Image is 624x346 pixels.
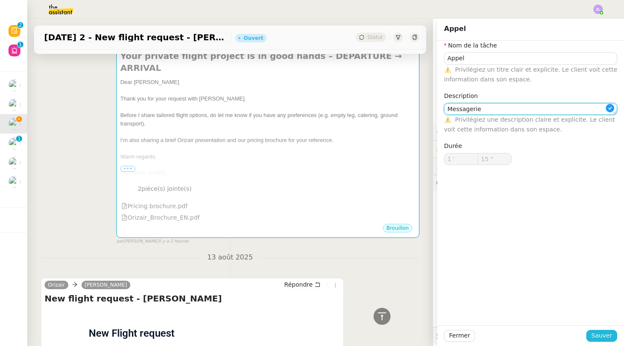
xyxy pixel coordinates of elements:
div: Ouvert [244,36,263,41]
span: ⚠️ [444,116,451,123]
span: ⚙️ [436,127,481,137]
p: 1 [17,136,21,143]
input: 0 sec [478,153,511,165]
span: 2 [132,184,197,194]
label: Nom de la tâche [444,42,497,49]
div: Dear [PERSON_NAME] [120,78,416,86]
span: Durée [444,142,462,149]
img: users%2FRcIDm4Xn1TPHYwgLThSv8RQYtaM2%2Favatar%2F95761f7a-40c3-4bb5-878d-fe785e6f95b2 [8,79,20,91]
h4: New flight request - [PERSON_NAME] [45,293,340,304]
span: Sauver [591,331,612,340]
div: ⚙️Procédures [433,124,624,140]
span: Appel [444,25,466,33]
small: [PERSON_NAME] [116,238,188,245]
button: Sauver [586,330,617,342]
label: Description [444,92,478,99]
span: ••• [120,166,135,172]
input: Nom [444,52,617,64]
img: svg [593,5,603,14]
img: users%2FvXkuctLX0wUbD4cA8OSk7KI5fra2%2Favatar%2F858bcb8a-9efe-43bf-b7a6-dc9f739d6e70 [8,157,20,169]
span: Fermer [449,331,470,340]
a: Orizair [45,281,68,289]
div: 🕵️Autres demandes en cours 19 [433,327,624,344]
span: Statut [367,34,383,40]
span: Warm regards, [120,153,156,160]
img: users%2FLb8tVVcnxkNxES4cleXP4rKNCSJ2%2Favatar%2F2ff4be35-2167-49b6-8427-565bfd2dd78c [8,99,20,111]
span: ⏲️ [436,163,495,170]
span: Privilégiez une description claire et explicite. Le client voit cette information dans son espace. [444,116,615,133]
div: 🔐Données client [433,141,624,157]
div: Orizair_Brochure_EN.pdf [121,213,200,223]
p: 1 [19,42,22,49]
p: 2 [19,22,22,30]
h1: New Flight request [89,326,296,341]
div: ⏲️Tâches 6:11 [433,158,624,175]
img: users%2FC9SBsJ0duuaSgpQFj5LgoEX8n0o2%2Favatar%2Fec9d51b8-9413-4189-adfb-7be4d8c96a3c [8,118,20,130]
div: Pricing brochure.pdf [121,201,187,211]
span: [DATE] 2 - New flight request - [PERSON_NAME] [44,33,228,42]
div: 💬Commentaires 1 [433,175,624,192]
span: 💬 [436,180,506,187]
span: il y a 2 heures [159,238,189,245]
span: Privilégiez un titre clair et explicite. Le client voit cette information dans son espace. [444,66,617,83]
nz-badge-sup: 1 [16,136,22,142]
a: [PERSON_NAME] [82,281,131,289]
img: users%2FvXkuctLX0wUbD4cA8OSk7KI5fra2%2Favatar%2F858bcb8a-9efe-43bf-b7a6-dc9f739d6e70 [8,176,20,188]
span: pièce(s) jointe(s) [141,185,191,192]
span: 🕵️ [436,332,545,339]
span: Brouillon [386,225,409,231]
input: 0 min [444,153,478,165]
span: 🔐 [436,144,492,154]
nz-badge-sup: 2 [17,22,23,28]
span: Before I share tailored flight options, do let me know if you have any preferences (e.g. empty le... [120,112,397,127]
h4: Your private flight project is in good hands – DEPARTURE → ARRIVAL [120,50,416,74]
span: Répondre [284,280,313,289]
span: I’m also sharing a brief Orizair presentation and our pricing brochure for your reference. [120,137,333,143]
button: Répondre [281,280,323,289]
span: [PERSON_NAME] [120,170,166,176]
button: Fermer [444,330,475,342]
img: users%2FC9SBsJ0duuaSgpQFj5LgoEX8n0o2%2Favatar%2Fec9d51b8-9413-4189-adfb-7be4d8c96a3c [8,137,20,149]
span: ⚠️ [444,66,451,73]
nz-badge-sup: 1 [17,42,23,47]
span: 13 août 2025 [200,252,259,263]
span: par [116,238,124,245]
span: Thank you for your request with [PERSON_NAME]. [120,95,246,102]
